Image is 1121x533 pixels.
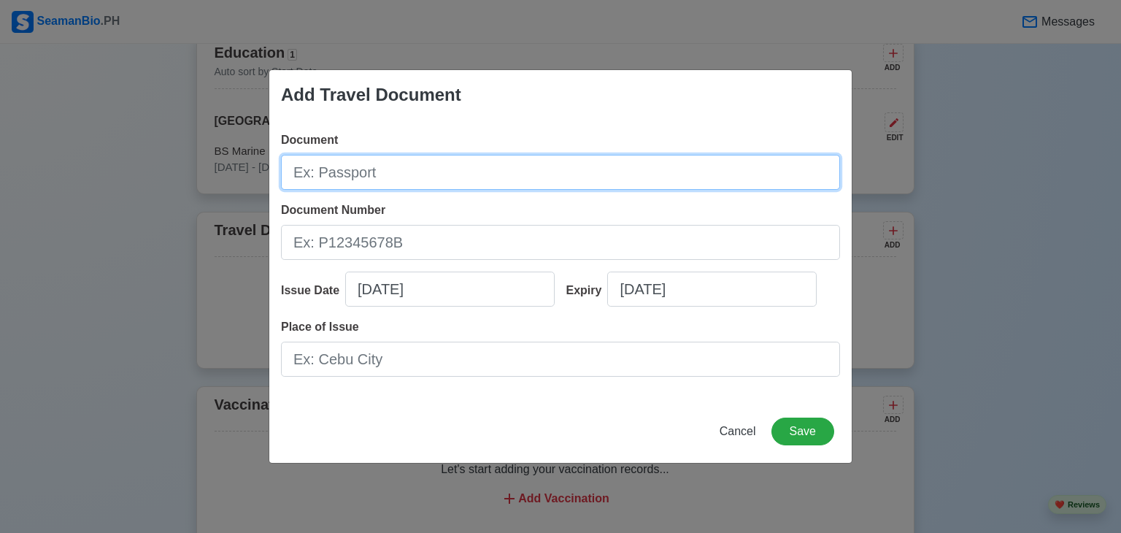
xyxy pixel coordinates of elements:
[771,418,834,445] button: Save
[281,204,385,216] span: Document Number
[710,418,766,445] button: Cancel
[281,342,840,377] input: Ex: Cebu City
[720,425,756,437] span: Cancel
[281,282,345,299] div: Issue Date
[281,225,840,260] input: Ex: P12345678B
[281,134,338,146] span: Document
[281,82,461,108] div: Add Travel Document
[281,155,840,190] input: Ex: Passport
[281,321,359,333] span: Place of Issue
[566,282,608,299] div: Expiry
